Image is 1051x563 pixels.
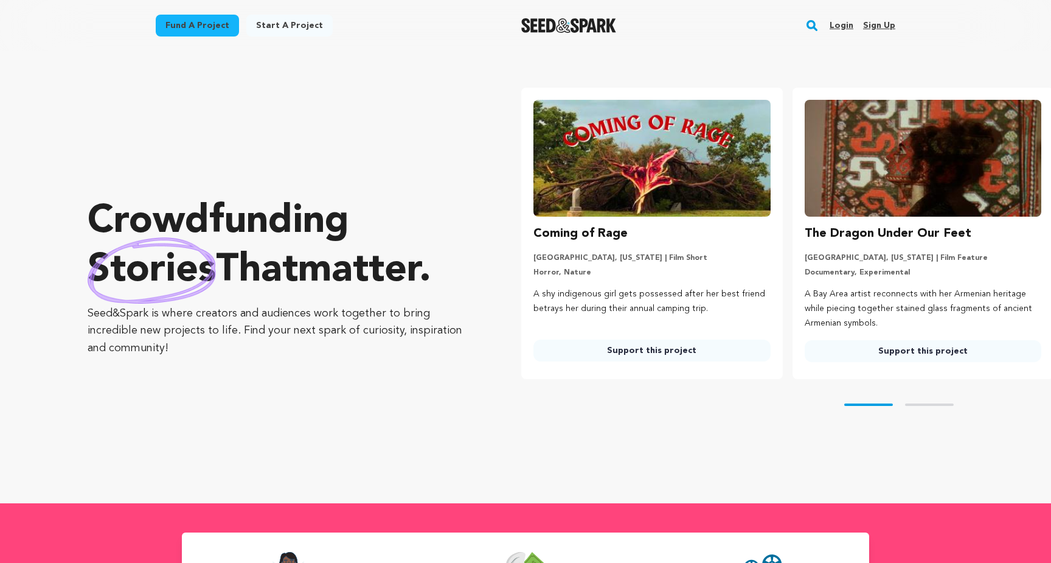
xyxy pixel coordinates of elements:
a: Seed&Spark Homepage [521,18,617,33]
a: Sign up [863,16,895,35]
p: Crowdfunding that . [88,198,473,295]
a: Login [830,16,853,35]
img: The Dragon Under Our Feet image [805,100,1041,217]
p: Horror, Nature [533,268,770,278]
p: Documentary, Experimental [805,268,1041,278]
h3: The Dragon Under Our Feet [805,224,971,243]
img: Seed&Spark Logo Dark Mode [521,18,617,33]
a: Support this project [533,340,770,362]
a: Support this project [805,340,1041,362]
p: A shy indigenous girl gets possessed after her best friend betrays her during their annual campin... [533,287,770,316]
a: Fund a project [156,15,239,37]
a: Start a project [246,15,333,37]
img: Coming of Rage image [533,100,770,217]
p: [GEOGRAPHIC_DATA], [US_STATE] | Film Feature [805,253,1041,263]
h3: Coming of Rage [533,224,628,243]
p: [GEOGRAPHIC_DATA], [US_STATE] | Film Short [533,253,770,263]
p: Seed&Spark is where creators and audiences work together to bring incredible new projects to life... [88,305,473,357]
img: hand sketched image [88,237,216,304]
p: A Bay Area artist reconnects with her Armenian heritage while piecing together stained glass frag... [805,287,1041,330]
span: matter [298,251,419,290]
